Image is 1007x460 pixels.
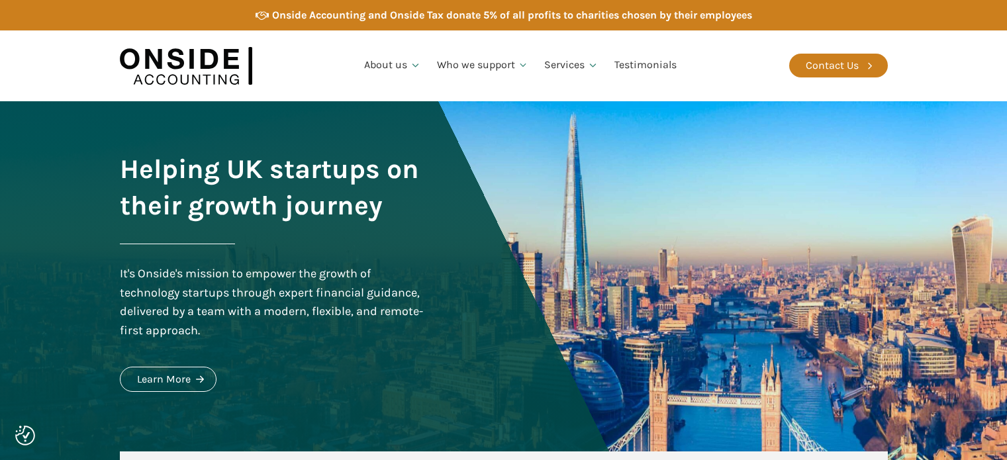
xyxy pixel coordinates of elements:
[356,43,429,88] a: About us
[120,151,427,224] h1: Helping UK startups on their growth journey
[120,40,252,91] img: Onside Accounting
[789,54,888,77] a: Contact Us
[137,371,191,388] div: Learn More
[272,7,752,24] div: Onside Accounting and Onside Tax donate 5% of all profits to charities chosen by their employees
[120,367,216,392] a: Learn More
[15,426,35,445] img: Revisit consent button
[536,43,606,88] a: Services
[806,57,859,74] div: Contact Us
[429,43,537,88] a: Who we support
[15,426,35,445] button: Consent Preferences
[120,264,427,340] div: It's Onside's mission to empower the growth of technology startups through expert financial guida...
[606,43,685,88] a: Testimonials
